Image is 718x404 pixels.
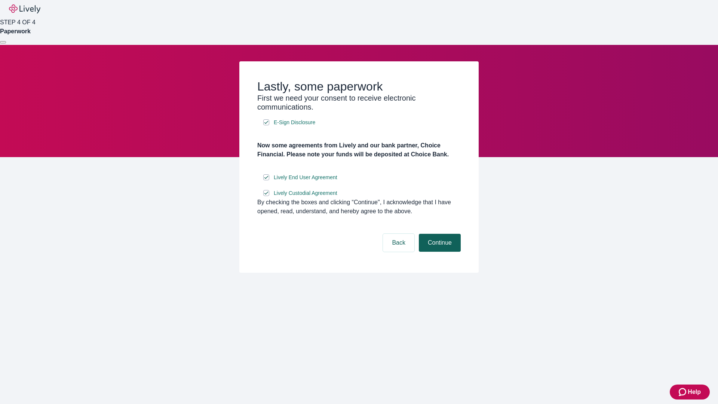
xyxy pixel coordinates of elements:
a: e-sign disclosure document [272,189,339,198]
h4: Now some agreements from Lively and our bank partner, Choice Financial. Please note your funds wi... [257,141,461,159]
button: Back [383,234,414,252]
h2: Lastly, some paperwork [257,79,461,94]
svg: Zendesk support icon [679,388,688,397]
span: E-Sign Disclosure [274,119,315,126]
span: Lively End User Agreement [274,174,337,181]
span: Lively Custodial Agreement [274,189,337,197]
button: Continue [419,234,461,252]
a: e-sign disclosure document [272,173,339,182]
a: e-sign disclosure document [272,118,317,127]
div: By checking the boxes and clicking “Continue", I acknowledge that I have opened, read, understand... [257,198,461,216]
img: Lively [9,4,40,13]
h3: First we need your consent to receive electronic communications. [257,94,461,111]
span: Help [688,388,701,397]
button: Zendesk support iconHelp [670,385,710,400]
